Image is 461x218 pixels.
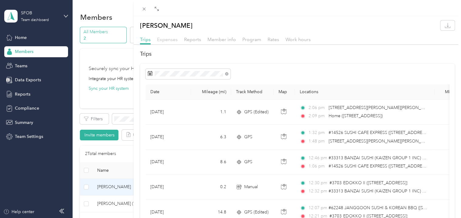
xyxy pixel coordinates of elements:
[145,100,191,125] td: [DATE]
[308,129,326,136] span: 1:32 pm
[330,180,407,185] span: #3703 EDOKKO II ([STREET_ADDRESS])
[140,37,151,42] span: Trips
[207,37,236,42] span: Member info
[191,150,231,175] td: 8.6
[244,134,252,140] span: GPS
[140,50,455,58] h2: Trips
[329,130,429,135] span: #14526 SUSHI CAFE EXPRESS ([STREET_ADDRESS])
[244,109,268,115] span: GPS (Edited)
[285,37,311,42] span: Work hours
[191,84,231,100] th: Mileage (mi)
[308,113,326,119] span: 2:09 pm
[191,175,231,200] td: 0.2
[308,138,326,145] span: 1:48 pm
[157,37,178,42] span: Expenses
[242,37,261,42] span: Program
[145,175,191,200] td: [DATE]
[191,100,231,125] td: 1.1
[244,184,258,190] span: Manual
[231,84,274,100] th: Track Method
[308,205,326,211] span: 12:07 pm
[244,159,252,165] span: GPS
[329,139,435,144] span: [STREET_ADDRESS][PERSON_NAME][PERSON_NAME]
[295,84,435,100] th: Locations
[145,84,191,100] th: Date
[140,20,193,30] p: [PERSON_NAME]
[184,37,201,42] span: Reports
[308,104,326,111] span: 2:06 pm
[274,84,295,100] th: Map
[308,180,327,186] span: 12:30 pm
[308,155,326,161] span: 12:46 pm
[329,163,429,169] span: #14526 SUSHI CAFE EXPRESS ([STREET_ADDRESS])
[329,205,459,210] span: #62248 JANGGOON SUSHI & KOREAN BBQ ([STREET_ADDRESS])
[191,125,231,149] td: 6.3
[268,37,279,42] span: Rates
[145,150,191,175] td: [DATE]
[308,163,326,170] span: 1:06 pm
[329,113,383,118] span: Home ([STREET_ADDRESS])
[308,188,326,195] span: 12:32 pm
[329,105,435,110] span: [STREET_ADDRESS][PERSON_NAME][PERSON_NAME]
[145,125,191,149] td: [DATE]
[244,209,268,216] span: GPS (Edited)
[427,184,461,218] iframe: Everlance-gr Chat Button Frame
